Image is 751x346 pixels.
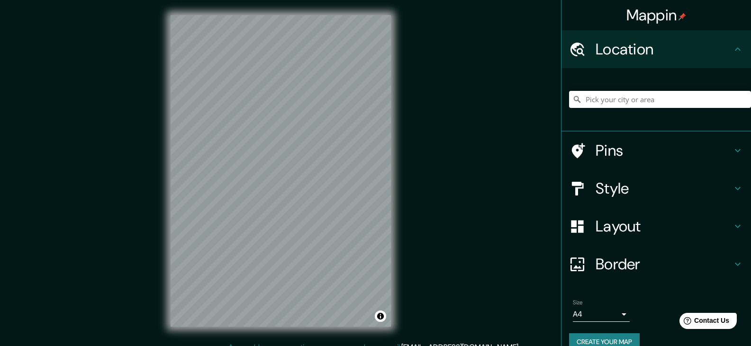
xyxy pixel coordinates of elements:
div: Layout [561,207,751,245]
div: Style [561,169,751,207]
div: Pins [561,132,751,169]
div: Border [561,245,751,283]
div: Location [561,30,751,68]
label: Size [573,299,583,307]
h4: Layout [596,217,732,236]
h4: Location [596,40,732,59]
button: Toggle attribution [375,311,386,322]
img: pin-icon.png [679,13,686,20]
div: A4 [573,307,630,322]
iframe: Help widget launcher [667,309,741,336]
input: Pick your city or area [569,91,751,108]
canvas: Map [171,15,391,327]
h4: Pins [596,141,732,160]
h4: Border [596,255,732,274]
h4: Style [596,179,732,198]
h4: Mappin [626,6,687,25]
